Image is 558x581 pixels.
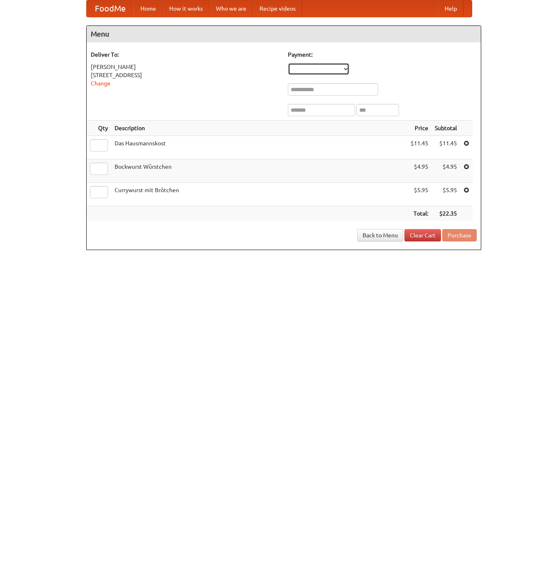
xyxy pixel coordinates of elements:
[91,71,280,79] div: [STREET_ADDRESS]
[91,63,280,71] div: [PERSON_NAME]
[438,0,464,17] a: Help
[134,0,163,17] a: Home
[111,121,407,136] th: Description
[87,121,111,136] th: Qty
[209,0,253,17] a: Who we are
[432,159,460,183] td: $4.95
[407,121,432,136] th: Price
[432,183,460,206] td: $5.95
[87,26,481,42] h4: Menu
[87,0,134,17] a: FoodMe
[404,229,441,241] a: Clear Cart
[288,51,477,59] h5: Payment:
[357,229,403,241] a: Back to Menu
[407,136,432,159] td: $11.45
[432,121,460,136] th: Subtotal
[91,51,280,59] h5: Deliver To:
[407,183,432,206] td: $5.95
[111,136,407,159] td: Das Hausmannskost
[432,136,460,159] td: $11.45
[407,206,432,221] th: Total:
[111,183,407,206] td: Currywurst mit Brötchen
[407,159,432,183] td: $4.95
[91,80,110,87] a: Change
[163,0,209,17] a: How it works
[253,0,302,17] a: Recipe videos
[432,206,460,221] th: $22.35
[442,229,477,241] button: Purchase
[111,159,407,183] td: Bockwurst Würstchen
